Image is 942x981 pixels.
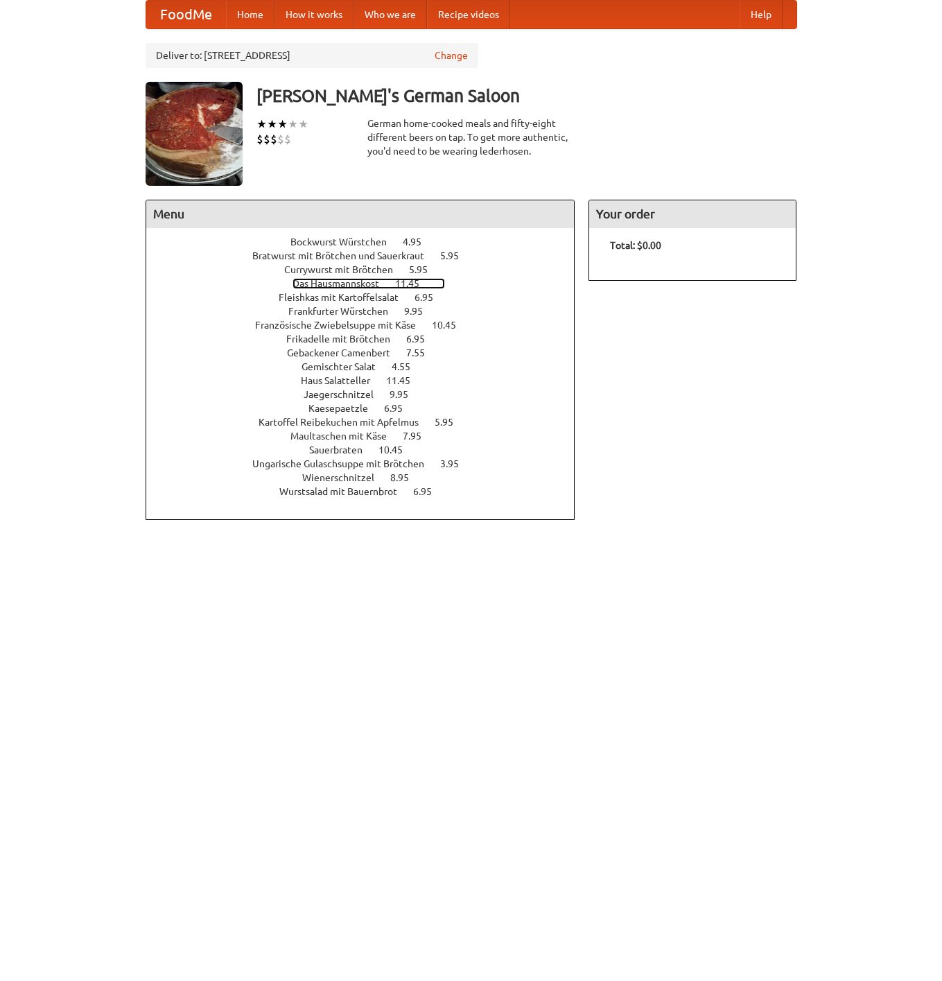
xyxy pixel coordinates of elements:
a: Haus Salatteller 11.45 [301,375,436,386]
span: Bratwurst mit Brötchen und Sauerkraut [252,250,438,261]
li: ★ [277,116,288,132]
span: Sauerbraten [309,444,376,455]
span: 6.95 [415,292,447,303]
a: Frikadelle mit Brötchen 6.95 [286,333,451,345]
span: 5.95 [409,264,442,275]
span: 11.45 [395,278,433,289]
span: Ungarische Gulaschsuppe mit Brötchen [252,458,438,469]
li: ★ [256,116,267,132]
a: Kartoffel Reibekuchen mit Apfelmus 5.95 [259,417,479,428]
a: Kaesepaetzle 6.95 [308,403,428,414]
li: $ [277,132,284,147]
div: German home-cooked meals and fifty-eight different beers on tap. To get more authentic, you'd nee... [367,116,575,158]
a: How it works [274,1,354,28]
span: 9.95 [390,389,422,400]
span: 7.95 [403,431,435,442]
span: Kaesepaetzle [308,403,382,414]
a: Gebackener Camenbert 7.55 [287,347,451,358]
span: 4.55 [392,361,424,372]
span: 9.95 [404,306,437,317]
a: Recipe videos [427,1,510,28]
span: Bockwurst Würstchen [290,236,401,248]
a: Home [226,1,274,28]
a: Ungarische Gulaschsuppe mit Brötchen 3.95 [252,458,485,469]
span: 5.95 [440,250,473,261]
li: ★ [298,116,308,132]
span: Gemischter Salat [302,361,390,372]
div: Deliver to: [STREET_ADDRESS] [146,43,478,68]
a: Jaegerschnitzel 9.95 [304,389,434,400]
span: Currywurst mit Brötchen [284,264,407,275]
a: FoodMe [146,1,226,28]
span: 4.95 [403,236,435,248]
li: $ [270,132,277,147]
span: 6.95 [406,333,439,345]
span: 10.45 [378,444,417,455]
a: Bockwurst Würstchen 4.95 [290,236,447,248]
a: Currywurst mit Brötchen 5.95 [284,264,453,275]
a: Französische Zwiebelsuppe mit Käse 10.45 [255,320,482,331]
span: Jaegerschnitzel [304,389,387,400]
li: $ [256,132,263,147]
span: 10.45 [432,320,470,331]
a: Wurstsalad mit Bauernbrot 6.95 [279,486,457,497]
h3: [PERSON_NAME]'s German Saloon [256,82,797,110]
img: angular.jpg [146,82,243,186]
span: 6.95 [413,486,446,497]
span: Wienerschnitzel [302,472,388,483]
li: ★ [267,116,277,132]
a: Maultaschen mit Käse 7.95 [290,431,447,442]
a: Das Hausmannskost 11.45 [293,278,445,289]
span: Fleishkas mit Kartoffelsalat [279,292,412,303]
span: Gebackener Camenbert [287,347,404,358]
a: Bratwurst mit Brötchen und Sauerkraut 5.95 [252,250,485,261]
span: Französische Zwiebelsuppe mit Käse [255,320,430,331]
a: Sauerbraten 10.45 [309,444,428,455]
span: Das Hausmannskost [293,278,393,289]
a: Fleishkas mit Kartoffelsalat 6.95 [279,292,459,303]
a: Wienerschnitzel 8.95 [302,472,435,483]
a: Who we are [354,1,427,28]
span: Frikadelle mit Brötchen [286,333,404,345]
li: ★ [288,116,298,132]
a: Change [435,49,468,62]
span: 6.95 [384,403,417,414]
span: Frankfurter Würstchen [288,306,402,317]
span: 8.95 [390,472,423,483]
span: 5.95 [435,417,467,428]
h4: Your order [589,200,796,228]
h4: Menu [146,200,575,228]
span: Haus Salatteller [301,375,384,386]
span: Wurstsalad mit Bauernbrot [279,486,411,497]
a: Gemischter Salat 4.55 [302,361,436,372]
span: 11.45 [386,375,424,386]
span: Maultaschen mit Käse [290,431,401,442]
li: $ [263,132,270,147]
span: Kartoffel Reibekuchen mit Apfelmus [259,417,433,428]
a: Help [740,1,783,28]
span: 3.95 [440,458,473,469]
span: 7.55 [406,347,439,358]
a: Frankfurter Würstchen 9.95 [288,306,448,317]
li: $ [284,132,291,147]
b: Total: $0.00 [610,240,661,251]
